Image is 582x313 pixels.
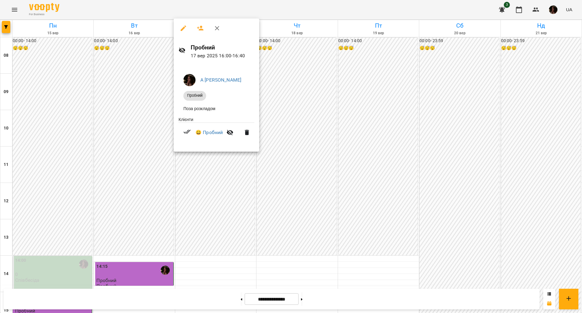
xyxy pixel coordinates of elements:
[183,93,206,98] span: Пробний
[179,103,254,114] li: Поза розкладом
[179,116,254,145] ul: Клієнти
[191,52,254,59] p: 17 вер 2025 16:00 - 16:40
[183,128,191,135] svg: Візит сплачено
[200,77,241,83] a: А [PERSON_NAME]
[183,74,196,86] img: 1b79b5faa506ccfdadca416541874b02.jpg
[191,43,254,52] h6: Пробний
[196,129,223,136] a: 😀 Пробний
